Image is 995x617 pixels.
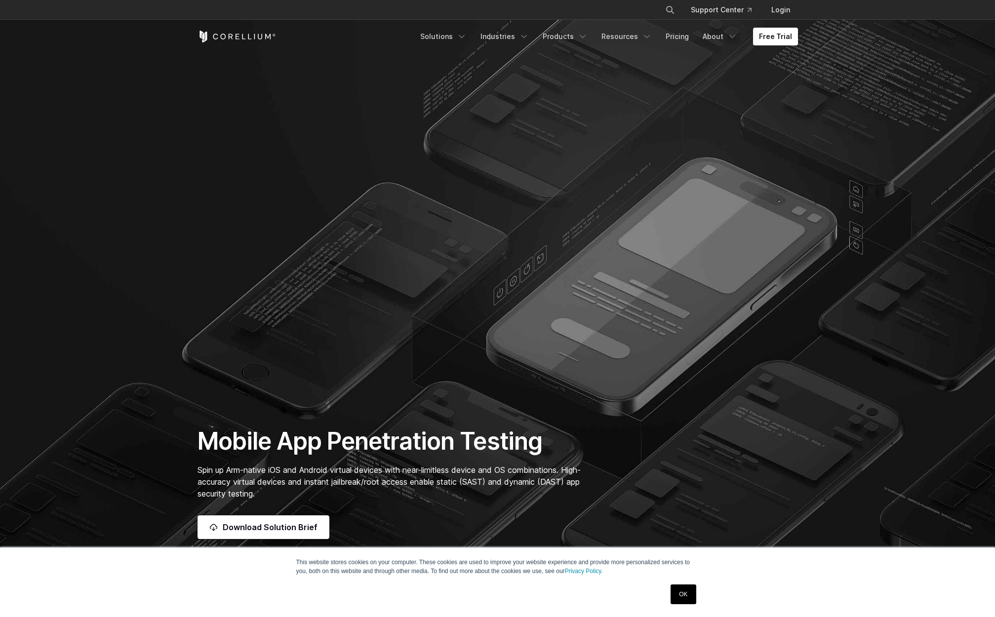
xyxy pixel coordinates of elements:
[537,28,594,45] a: Products
[414,28,473,45] a: Solutions
[653,1,798,19] div: Navigation Menu
[198,515,329,539] a: Download Solution Brief
[763,1,798,19] a: Login
[223,521,318,533] span: Download Solution Brief
[671,584,696,604] a: OK
[414,28,798,45] div: Navigation Menu
[697,28,743,45] a: About
[198,426,591,456] h1: Mobile App Penetration Testing
[198,31,276,42] a: Corellium Home
[475,28,535,45] a: Industries
[296,558,699,576] p: This website stores cookies on your computer. These cookies are used to improve your website expe...
[596,28,658,45] a: Resources
[683,1,759,19] a: Support Center
[660,28,695,45] a: Pricing
[198,465,581,499] span: Spin up Arm-native iOS and Android virtual devices with near-limitless device and OS combinations...
[753,28,798,45] a: Free Trial
[661,1,679,19] button: Search
[565,568,603,575] a: Privacy Policy.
